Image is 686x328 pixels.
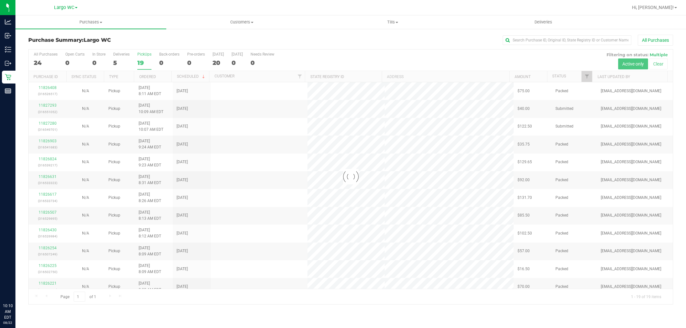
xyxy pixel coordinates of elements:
[638,35,673,46] button: All Purchases
[167,19,317,25] span: Customers
[6,277,26,296] iframe: Resource center
[3,303,13,320] p: 10:10 AM EDT
[5,60,11,66] inline-svg: Outbound
[5,74,11,80] inline-svg: Retail
[5,32,11,39] inline-svg: Inbound
[5,19,11,25] inline-svg: Analytics
[526,19,561,25] span: Deliveries
[3,320,13,325] p: 08/22
[15,15,166,29] a: Purchases
[84,37,111,43] span: Largo WC
[317,19,468,25] span: Tills
[166,15,317,29] a: Customers
[468,15,619,29] a: Deliveries
[5,88,11,94] inline-svg: Reports
[317,15,468,29] a: Tills
[15,19,166,25] span: Purchases
[5,46,11,53] inline-svg: Inventory
[28,37,243,43] h3: Purchase Summary:
[54,5,74,10] span: Largo WC
[632,5,674,10] span: Hi, [PERSON_NAME]!
[503,35,631,45] input: Search Purchase ID, Original ID, State Registry ID or Customer Name...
